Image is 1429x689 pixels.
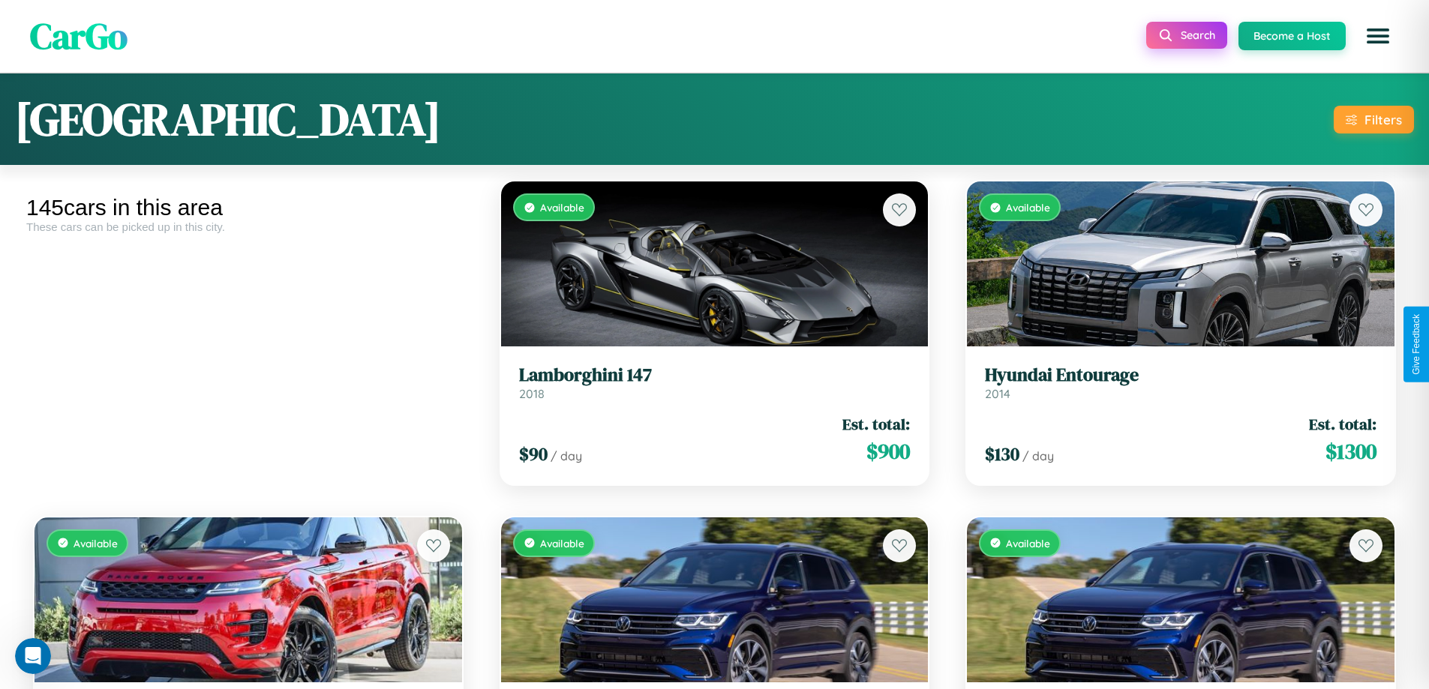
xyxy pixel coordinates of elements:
div: Filters [1364,112,1402,127]
span: 2018 [519,386,545,401]
a: Hyundai Entourage2014 [985,364,1376,401]
button: Search [1146,22,1227,49]
span: Available [1006,201,1050,214]
span: $ 90 [519,442,548,466]
div: These cars can be picked up in this city. [26,220,470,233]
span: 2014 [985,386,1010,401]
h3: Hyundai Entourage [985,364,1376,386]
span: / day [1022,448,1054,463]
span: Est. total: [842,413,910,435]
button: Open menu [1357,15,1399,57]
div: 145 cars in this area [26,195,470,220]
span: Available [74,537,118,550]
h1: [GEOGRAPHIC_DATA] [15,88,441,150]
span: $ 130 [985,442,1019,466]
span: / day [551,448,582,463]
span: Est. total: [1309,413,1376,435]
div: Give Feedback [1411,314,1421,375]
button: Filters [1334,106,1414,133]
span: CarGo [30,11,128,61]
h3: Lamborghini 147 [519,364,911,386]
span: Available [540,201,584,214]
span: $ 900 [866,436,910,466]
span: Search [1181,28,1215,42]
a: Lamborghini 1472018 [519,364,911,401]
iframe: Intercom live chat [15,638,51,674]
span: Available [540,537,584,550]
span: $ 1300 [1325,436,1376,466]
span: Available [1006,537,1050,550]
button: Become a Host [1238,22,1346,50]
